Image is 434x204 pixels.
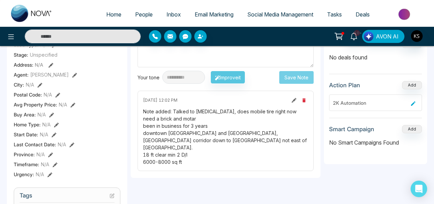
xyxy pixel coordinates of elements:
[166,11,181,18] span: Inbox
[14,51,28,58] span: Stage:
[42,121,51,128] span: N/A
[411,181,427,197] div: Open Intercom Messenger
[59,101,67,108] span: N/A
[376,32,399,41] span: AVON AI
[14,121,41,128] span: Home Type :
[26,81,34,88] span: N/A
[44,91,52,98] span: N/A
[30,51,57,58] span: Unspecified
[320,8,349,21] a: Tasks
[14,111,36,118] span: Buy Area :
[58,141,66,148] span: N/A
[346,30,362,42] a: 10+
[14,91,42,98] span: Postal Code :
[356,11,370,18] span: Deals
[35,62,43,68] span: N/A
[14,61,43,68] span: Address:
[329,53,422,61] p: No deals found
[138,74,162,81] div: Your tone
[99,8,128,21] a: Home
[36,151,45,158] span: N/A
[106,11,121,18] span: Home
[143,108,308,166] div: Note added: Talked to [MEDICAL_DATA], does mobile tire right now need a brick and motar been in b...
[14,161,39,168] span: Timeframe :
[362,30,404,43] button: AVON AI
[14,81,24,88] span: City :
[14,171,34,178] span: Urgency :
[160,8,188,21] a: Inbox
[20,192,115,203] h3: Tags
[354,30,360,36] span: 10+
[333,99,408,106] div: 2K Automation
[11,5,52,22] img: Nova CRM Logo
[14,71,29,78] span: Agent:
[329,126,374,133] h3: Smart Campaign
[143,97,177,103] span: [DATE] 12:02 PM
[14,101,57,108] span: Avg Property Price :
[329,138,422,147] p: No Smart Campaigns Found
[364,32,373,41] img: Lead Flow
[279,71,314,84] button: Save Note
[327,11,342,18] span: Tasks
[128,8,160,21] a: People
[14,141,56,148] span: Last Contact Date :
[402,125,422,133] button: Add
[329,82,360,89] h3: Action Plan
[380,7,430,22] img: Market-place.gif
[30,71,69,78] span: [PERSON_NAME]
[402,81,422,89] button: Add
[240,8,320,21] a: Social Media Management
[41,161,49,168] span: N/A
[411,30,423,42] img: User Avatar
[188,8,240,21] a: Email Marketing
[247,11,313,18] span: Social Media Management
[135,11,153,18] span: People
[37,111,46,118] span: N/A
[14,151,35,158] span: Province :
[14,131,38,138] span: Start Date :
[195,11,234,18] span: Email Marketing
[349,8,377,21] a: Deals
[36,171,44,178] span: N/A
[40,131,48,138] span: N/A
